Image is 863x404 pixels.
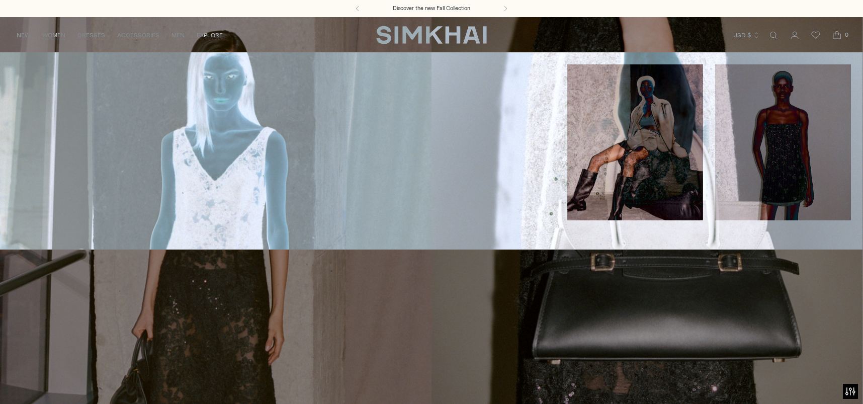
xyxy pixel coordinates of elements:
[376,25,487,45] a: SIMKHAI
[17,24,30,46] a: NEW
[806,25,826,45] a: Wishlist
[393,5,470,13] a: Discover the new Fall Collection
[42,24,65,46] a: WOMEN
[117,24,159,46] a: ACCESSORIES
[785,25,805,45] a: Go to the account page
[733,24,760,46] button: USD $
[827,25,847,45] a: Open cart modal
[197,24,223,46] a: EXPLORE
[763,25,784,45] a: Open search modal
[77,24,105,46] a: DRESSES
[171,24,185,46] a: MEN
[842,30,851,39] span: 0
